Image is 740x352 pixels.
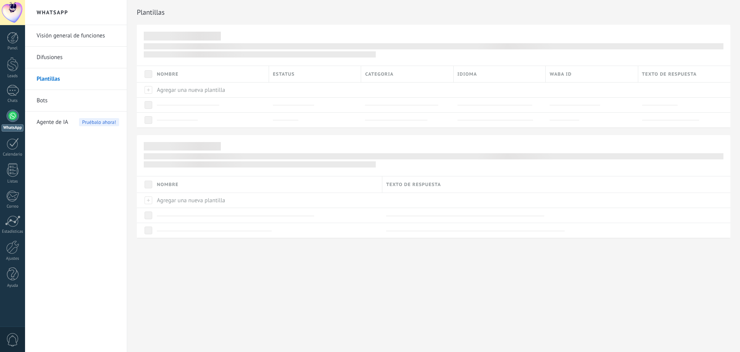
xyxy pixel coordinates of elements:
[382,176,730,193] div: Texto de respuesta
[2,179,24,184] div: Listas
[25,68,127,90] li: Plantillas
[37,90,119,112] a: Bots
[37,68,119,90] a: Plantillas
[2,229,24,234] div: Estadísticas
[638,66,730,82] div: Texto de respuesta
[25,90,127,112] li: Bots
[153,176,382,193] div: Nombre
[37,47,119,68] a: Difusiones
[2,256,24,261] div: Ajustes
[2,46,24,51] div: Panel
[2,283,24,288] div: Ayuda
[2,152,24,157] div: Calendario
[2,98,24,103] div: Chats
[37,112,119,133] a: Agente de IA Pruébalo ahora!
[37,112,68,133] span: Agente de IA
[2,74,24,79] div: Leads
[137,5,730,20] h2: Plantillas
[25,25,127,47] li: Visión general de funciones
[2,124,24,132] div: WhatsApp
[454,66,545,82] div: Idioma
[269,66,361,82] div: Estatus
[361,66,453,82] div: Categoria
[37,25,119,47] a: Visión general de funciones
[25,47,127,68] li: Difusiones
[157,86,225,94] span: Agregar una nueva plantilla
[79,118,119,126] span: Pruébalo ahora!
[157,197,225,204] span: Agregar una nueva plantilla
[546,66,637,82] div: WABA ID
[25,112,127,133] li: Agente de IA
[153,66,269,82] div: Nombre
[2,204,24,209] div: Correo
